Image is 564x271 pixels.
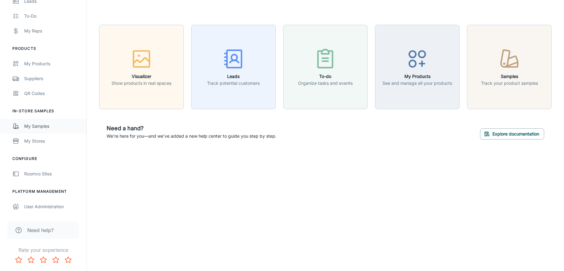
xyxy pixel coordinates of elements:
[24,13,80,19] div: To-do
[207,80,260,87] p: Track potential customers
[191,63,276,70] a: LeadsTrack potential customers
[191,25,276,109] button: LeadsTrack potential customers
[107,133,276,140] p: We're here for you—and we've added a new help center to guide you step by step.
[24,75,80,82] div: Suppliers
[24,90,80,97] div: QR Codes
[24,138,80,144] div: My Stores
[112,80,171,87] p: Show products in real spaces
[481,73,538,80] h6: Samples
[24,123,80,130] div: My Samples
[467,25,552,109] button: SamplesTrack your product samples
[283,63,368,70] a: To-doOrganize tasks and events
[480,128,544,140] button: Explore documentation
[283,25,368,109] button: To-doOrganize tasks and events
[481,80,538,87] p: Track your product samples
[298,80,353,87] p: Organize tasks and events
[24,60,80,67] div: My Products
[24,28,80,34] div: My Reps
[107,124,276,133] h6: Need a hand?
[480,130,544,136] a: Explore documentation
[375,63,460,70] a: My ProductsSee and manage all your products
[382,80,452,87] p: See and manage all your products
[375,25,460,109] button: My ProductsSee and manage all your products
[112,73,171,80] h6: Visualizer
[298,73,353,80] h6: To-do
[467,63,552,70] a: SamplesTrack your product samples
[207,73,260,80] h6: Leads
[99,25,184,109] button: VisualizerShow products in real spaces
[382,73,452,80] h6: My Products
[24,170,80,177] div: Roomvo Sites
